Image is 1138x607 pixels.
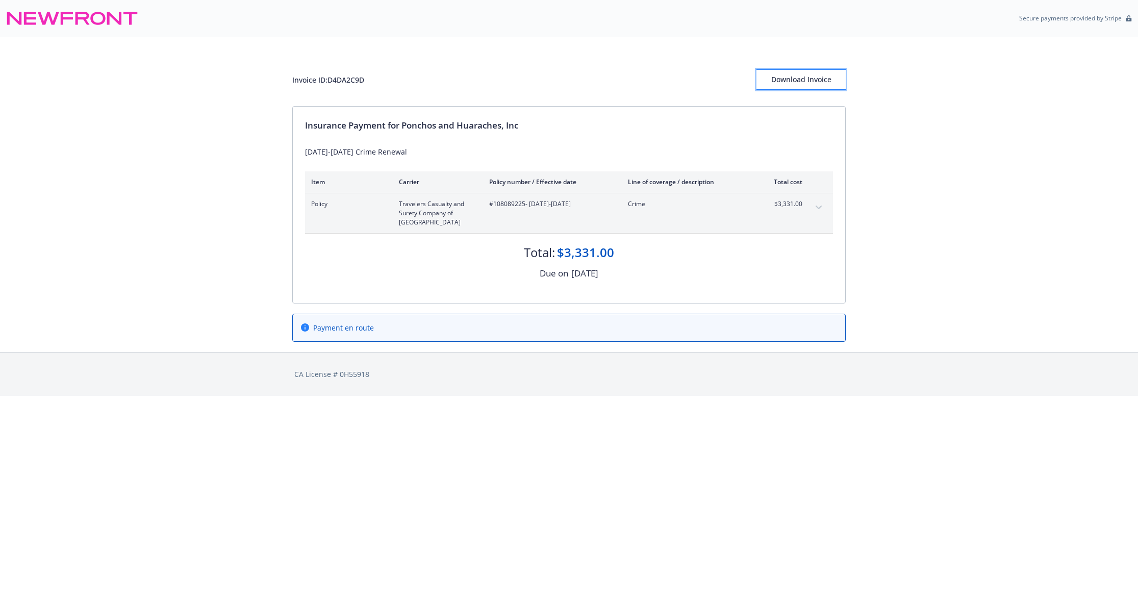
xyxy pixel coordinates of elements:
div: Due on [540,267,568,280]
div: Invoice ID: D4DA2C9D [292,74,364,85]
div: Insurance Payment for Ponchos and Huaraches, Inc [305,119,833,132]
span: Crime [628,199,748,209]
span: Travelers Casualty and Surety Company of [GEOGRAPHIC_DATA] [399,199,473,227]
div: Item [311,178,383,186]
div: Total: [524,244,555,261]
span: #108089225 - [DATE]-[DATE] [489,199,612,209]
div: Line of coverage / description [628,178,748,186]
span: $3,331.00 [764,199,802,209]
button: expand content [811,199,827,216]
div: Carrier [399,178,473,186]
div: PolicyTravelers Casualty and Surety Company of [GEOGRAPHIC_DATA]#108089225- [DATE]-[DATE]Crime$3,... [305,193,833,233]
button: Download Invoice [756,69,846,90]
div: $3,331.00 [557,244,614,261]
div: [DATE]-[DATE] Crime Renewal [305,146,833,157]
span: Payment en route [313,322,374,333]
div: Policy number / Effective date [489,178,612,186]
div: CA License # 0H55918 [294,369,844,380]
div: Download Invoice [756,70,846,89]
div: [DATE] [571,267,598,280]
p: Secure payments provided by Stripe [1019,14,1122,22]
div: Total cost [764,178,802,186]
span: Policy [311,199,383,209]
